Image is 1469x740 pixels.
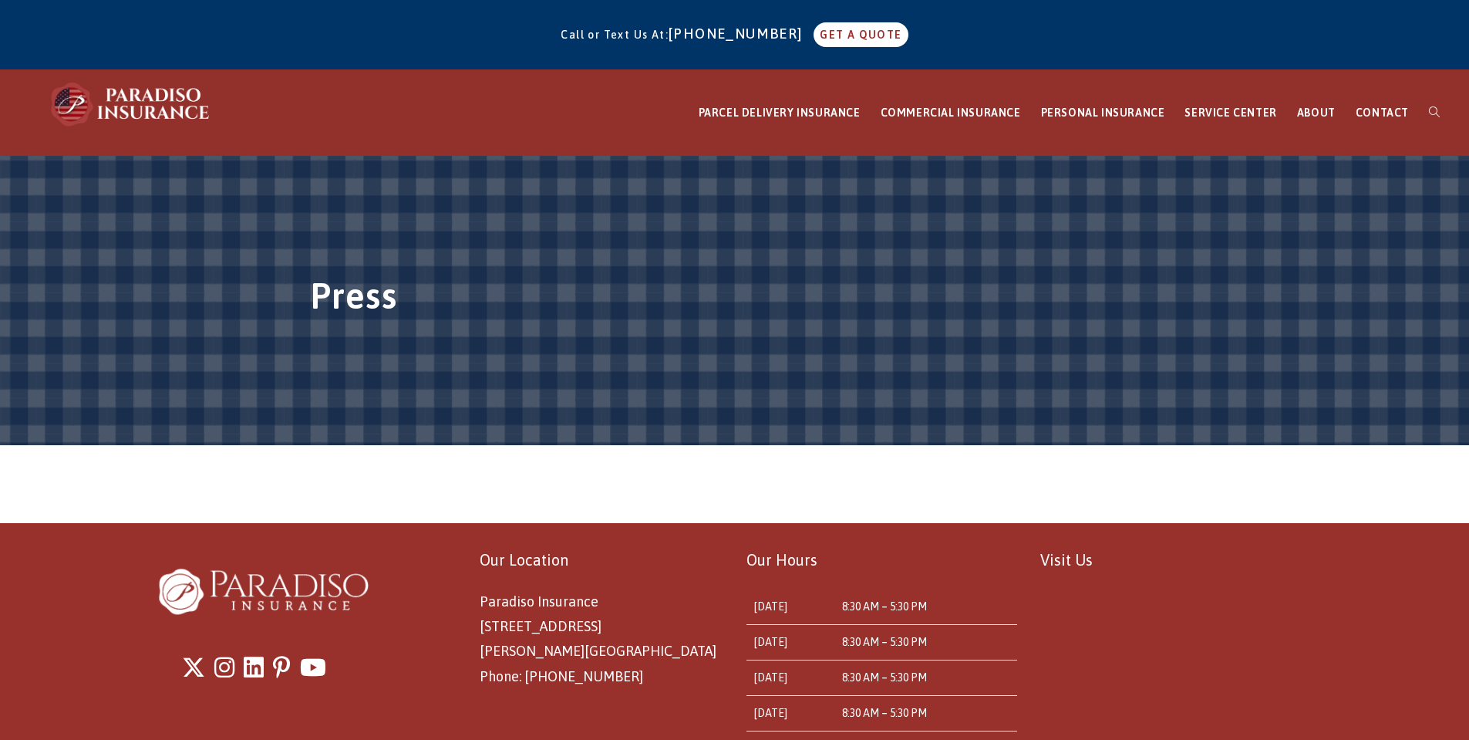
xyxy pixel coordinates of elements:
[689,70,871,156] a: PARCEL DELIVERY INSURANCE
[699,106,861,119] span: PARCEL DELIVERY INSURANCE
[746,660,835,695] td: [DATE]
[1356,106,1409,119] span: CONTACT
[273,647,291,688] a: Pinterest
[480,593,716,684] span: Paradiso Insurance [STREET_ADDRESS] [PERSON_NAME][GEOGRAPHIC_DATA] Phone: [PHONE_NUMBER]
[881,106,1021,119] span: COMMERCIAL INSURANCE
[814,22,908,47] a: GET A QUOTE
[300,647,326,688] a: Youtube
[842,707,927,719] time: 8:30 AM – 5:30 PM
[1041,106,1165,119] span: PERSONAL INSURANCE
[561,29,669,41] span: Call or Text Us At:
[746,546,1017,574] p: Our Hours
[1174,70,1286,156] a: SERVICE CENTER
[311,272,1159,329] h1: Press
[669,25,810,42] a: [PHONE_NUMBER]
[1287,70,1346,156] a: ABOUT
[1040,546,1311,574] p: Visit Us
[244,647,264,688] a: LinkedIn
[1297,106,1336,119] span: ABOUT
[214,647,234,688] a: Instagram
[871,70,1031,156] a: COMMERCIAL INSURANCE
[746,590,835,625] td: [DATE]
[746,624,835,660] td: [DATE]
[1184,106,1276,119] span: SERVICE CENTER
[842,636,927,648] time: 8:30 AM – 5:30 PM
[480,546,723,574] p: Our Location
[842,671,927,684] time: 8:30 AM – 5:30 PM
[842,600,927,613] time: 8:30 AM – 5:30 PM
[182,647,205,688] a: X
[746,696,835,732] td: [DATE]
[46,81,216,127] img: Paradiso Insurance
[1346,70,1419,156] a: CONTACT
[1031,70,1175,156] a: PERSONAL INSURANCE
